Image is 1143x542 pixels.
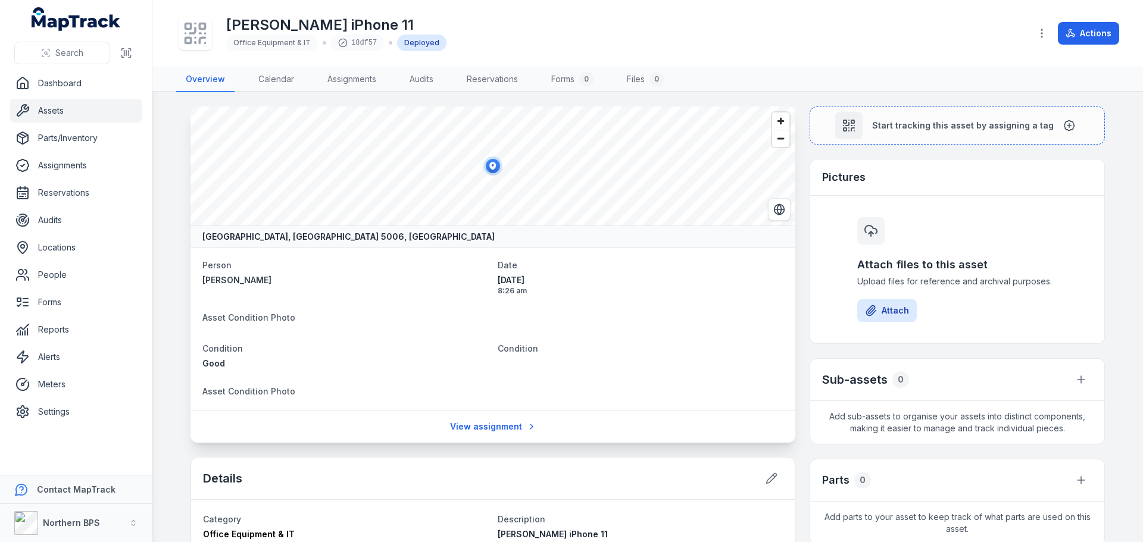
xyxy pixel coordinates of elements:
a: Assignments [10,153,142,177]
h1: [PERSON_NAME] iPhone 11 [226,15,446,35]
a: View assignment [442,415,544,438]
div: 0 [854,472,871,488]
a: Audits [400,67,443,92]
button: Search [14,42,110,64]
span: Add sub-assets to organise your assets into distinct components, making it easier to manage and t... [810,401,1104,444]
span: 8:26 am [498,286,783,296]
span: Condition [498,343,538,353]
button: Start tracking this asset by assigning a tag [810,106,1105,145]
a: Reports [10,318,142,342]
a: MapTrack [32,7,121,31]
span: Office Equipment & IT [203,529,295,539]
a: Forms [10,290,142,314]
span: Asset Condition Photo [202,386,295,396]
div: Deployed [397,35,446,51]
button: Zoom in [772,112,789,130]
a: Files0 [617,67,673,92]
span: [PERSON_NAME] iPhone 11 [498,529,608,539]
a: Reservations [457,67,527,92]
span: Good [202,358,225,368]
a: Overview [176,67,235,92]
span: Office Equipment & IT [233,38,311,47]
a: Assignments [318,67,386,92]
span: Condition [202,343,243,353]
a: Reservations [10,181,142,205]
div: 18df57 [331,35,384,51]
a: Calendar [249,67,304,92]
h3: Pictures [822,169,866,186]
button: Zoom out [772,130,789,147]
button: Attach [857,299,917,322]
a: Parts/Inventory [10,126,142,150]
a: Assets [10,99,142,123]
span: Category [203,514,241,524]
span: Description [498,514,545,524]
span: Start tracking this asset by assigning a tag [872,120,1054,131]
div: 0 [579,72,594,86]
span: [DATE] [498,274,783,286]
h3: Attach files to this asset [857,256,1057,273]
a: Dashboard [10,71,142,95]
strong: Contact MapTrack [37,484,115,494]
canvas: Map [190,106,795,225]
strong: Northern BPS [43,518,100,528]
span: Search [55,47,83,59]
a: People [10,263,142,287]
div: 0 [649,72,664,86]
span: Upload files for reference and archival purposes. [857,275,1057,287]
a: Forms0 [542,67,603,92]
span: Person [202,260,232,270]
strong: [GEOGRAPHIC_DATA], [GEOGRAPHIC_DATA] 5006, [GEOGRAPHIC_DATA] [202,231,495,243]
button: Switch to Satellite View [768,198,791,221]
span: Date [498,260,517,270]
time: 15/10/2025, 8:26:08 am [498,274,783,296]
a: Settings [10,400,142,424]
a: Alerts [10,345,142,369]
div: 0 [892,371,909,388]
h3: Parts [822,472,850,488]
a: Audits [10,208,142,232]
button: Actions [1058,22,1119,45]
h2: Sub-assets [822,371,888,388]
a: [PERSON_NAME] [202,274,488,286]
h2: Details [203,470,242,487]
a: Meters [10,372,142,396]
a: Locations [10,236,142,259]
span: Asset Condition Photo [202,312,295,322]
